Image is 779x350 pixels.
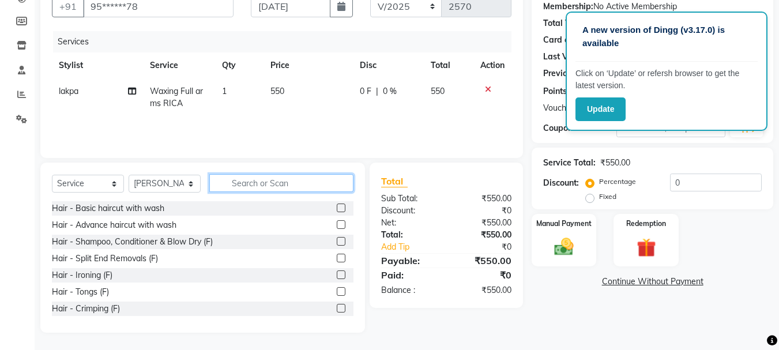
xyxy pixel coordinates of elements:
[543,17,589,29] div: Total Visits:
[631,236,662,259] img: _gift.svg
[372,284,446,296] div: Balance :
[446,268,520,282] div: ₹0
[543,51,582,63] div: Last Visit:
[459,241,521,253] div: ₹0
[372,241,458,253] a: Add Tip
[446,254,520,268] div: ₹550.00
[372,217,446,229] div: Net:
[52,236,213,248] div: Hair - Shampoo, Conditioner & Blow Dry (F)
[150,86,203,108] span: Waxing Full arms RICA
[473,52,511,78] th: Action
[446,205,520,217] div: ₹0
[534,276,771,288] a: Continue Without Payment
[52,253,158,265] div: Hair - Split End Removals (F)
[543,122,616,134] div: Coupon Code
[543,1,762,13] div: No Active Membership
[582,24,751,50] p: A new version of Dingg (v3.17.0) is available
[431,86,445,96] span: 550
[626,219,666,229] label: Redemption
[270,86,284,96] span: 550
[376,85,378,97] span: |
[372,229,446,241] div: Total:
[446,284,520,296] div: ₹550.00
[599,191,616,202] label: Fixed
[381,175,408,187] span: Total
[446,217,520,229] div: ₹550.00
[575,67,758,92] p: Click on ‘Update’ or refersh browser to get the latest version.
[543,1,593,13] div: Membership:
[599,176,636,187] label: Percentage
[52,219,176,231] div: Hair - Advance haircut with wash
[536,219,592,229] label: Manual Payment
[543,85,569,97] div: Points:
[383,85,397,97] span: 0 %
[222,86,227,96] span: 1
[543,157,596,169] div: Service Total:
[52,52,143,78] th: Stylist
[600,157,630,169] div: ₹550.00
[53,31,520,52] div: Services
[543,177,579,189] div: Discount:
[360,85,371,97] span: 0 F
[543,67,596,81] div: Previous Due:
[264,52,353,78] th: Price
[52,286,109,298] div: Hair - Tongs (F)
[143,52,216,78] th: Service
[353,52,424,78] th: Disc
[372,193,446,205] div: Sub Total:
[446,193,520,205] div: ₹550.00
[52,303,120,315] div: Hair - Crimping (F)
[548,236,579,258] img: _cash.svg
[543,34,590,46] div: Card on file:
[209,174,353,192] input: Search or Scan
[372,254,446,268] div: Payable:
[543,102,578,114] span: Vouchers
[59,86,78,96] span: lakpa
[575,97,626,121] button: Update
[215,52,264,78] th: Qty
[372,268,446,282] div: Paid:
[446,229,520,241] div: ₹550.00
[52,202,164,214] div: Hair - Basic haircut with wash
[424,52,474,78] th: Total
[372,205,446,217] div: Discount:
[52,269,112,281] div: Hair - Ironing (F)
